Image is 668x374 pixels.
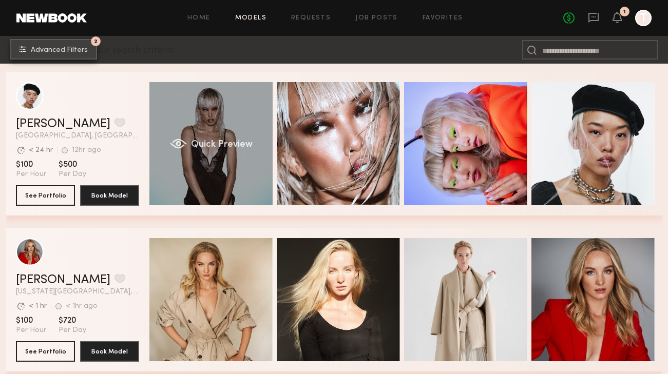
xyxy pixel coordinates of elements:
span: $500 [59,160,86,170]
span: [GEOGRAPHIC_DATA], [GEOGRAPHIC_DATA] [16,132,139,140]
a: Favorites [423,15,463,22]
a: [PERSON_NAME] [16,274,110,286]
span: $720 [59,316,86,326]
a: T [635,10,652,26]
a: Models [235,15,266,22]
span: Advanced Filters [31,47,88,54]
span: Per Hour [16,170,46,179]
span: 2 [94,39,98,44]
a: Home [187,15,211,22]
a: [PERSON_NAME] [16,118,110,130]
div: < 1hr ago [66,303,98,310]
div: 12hr ago [72,147,101,154]
span: Per Day [59,326,86,335]
span: Quick Preview [190,140,252,149]
a: Requests [291,15,331,22]
span: Per Day [59,170,86,179]
span: Per Hour [16,326,46,335]
div: < 1 hr [29,303,47,310]
button: 2Advanced Filters [10,39,97,60]
div: < 24 hr [29,147,53,154]
span: $100 [16,160,46,170]
span: $100 [16,316,46,326]
button: Book Model [80,185,139,206]
button: See Portfolio [16,341,75,362]
a: Job Posts [355,15,398,22]
button: See Portfolio [16,185,75,206]
span: [US_STATE][GEOGRAPHIC_DATA], [GEOGRAPHIC_DATA] [16,288,139,296]
button: Book Model [80,341,139,362]
div: 1 [623,9,626,15]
